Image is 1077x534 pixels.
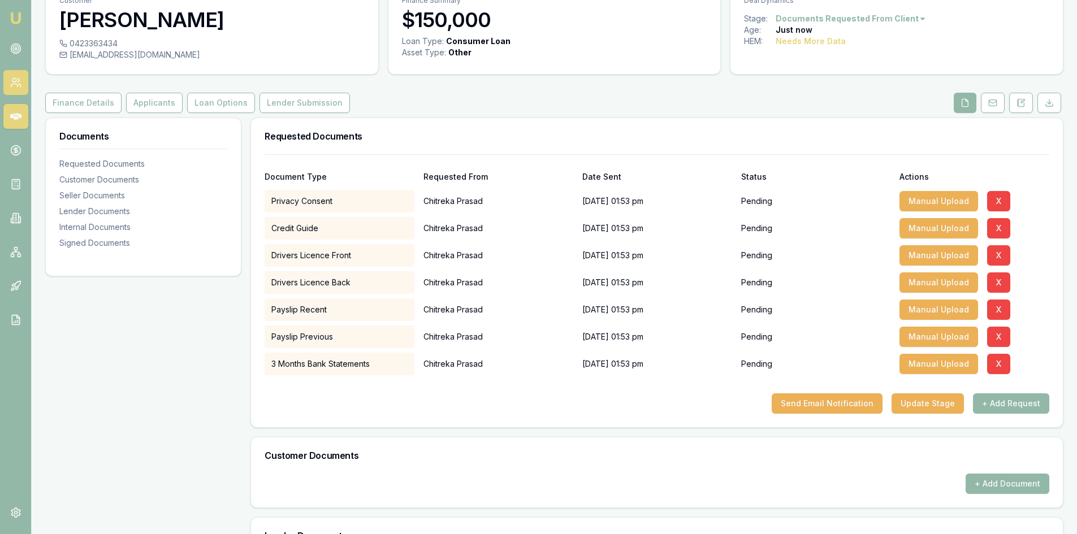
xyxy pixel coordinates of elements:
div: [EMAIL_ADDRESS][DOMAIN_NAME] [59,49,365,60]
div: Requested Documents [59,158,227,170]
button: + Add Document [966,474,1049,494]
p: Chitreka Prasad [423,353,573,375]
div: Stage: [744,13,776,24]
h3: $150,000 [402,8,707,31]
div: [DATE] 01:53 pm [582,353,732,375]
p: Pending [741,250,772,261]
div: 0423363434 [59,38,365,49]
div: Consumer Loan [446,36,511,47]
button: Manual Upload [899,218,978,238]
img: emu-icon-u.png [9,11,23,25]
button: X [987,299,1010,320]
a: Lender Submission [257,93,352,113]
div: Document Type [265,173,414,181]
button: + Add Request [973,393,1049,414]
div: Seller Documents [59,190,227,201]
button: X [987,272,1010,293]
a: Applicants [124,93,185,113]
div: Age: [744,24,776,36]
h3: Customer Documents [265,451,1049,460]
p: Pending [741,331,772,342]
div: Asset Type : [402,47,446,58]
div: 3 Months Bank Statements [265,353,414,375]
button: X [987,327,1010,347]
p: Pending [741,358,772,370]
a: Finance Details [45,93,124,113]
button: Loan Options [187,93,255,113]
div: Lender Documents [59,206,227,217]
button: Manual Upload [899,191,978,211]
p: Pending [741,304,772,315]
div: Payslip Previous [265,325,414,348]
p: Chitreka Prasad [423,217,573,240]
div: Drivers Licence Back [265,271,414,294]
div: Date Sent [582,173,732,181]
div: Actions [899,173,1049,181]
div: Signed Documents [59,237,227,249]
div: Payslip Recent [265,298,414,321]
div: Privacy Consent [265,190,414,212]
button: Applicants [126,93,183,113]
h3: Requested Documents [265,132,1049,141]
button: X [987,245,1010,266]
div: HEM: [744,36,776,47]
div: Just now [776,24,812,36]
div: Internal Documents [59,222,227,233]
div: [DATE] 01:53 pm [582,217,732,240]
div: [DATE] 01:53 pm [582,244,732,267]
div: [DATE] 01:53 pm [582,325,732,348]
div: Other [448,47,472,58]
div: Loan Type: [402,36,444,47]
button: X [987,354,1010,374]
button: Manual Upload [899,327,978,347]
div: Status [741,173,891,181]
button: X [987,191,1010,211]
h3: Documents [59,132,227,141]
button: Manual Upload [899,272,978,293]
p: Chitreka Prasad [423,244,573,267]
button: Manual Upload [899,354,978,374]
p: Chitreka Prasad [423,298,573,321]
div: Drivers Licence Front [265,244,414,267]
div: Requested From [423,173,573,181]
div: Customer Documents [59,174,227,185]
p: Pending [741,196,772,207]
p: Chitreka Prasad [423,271,573,294]
p: Pending [741,277,772,288]
button: Manual Upload [899,299,978,320]
button: Finance Details [45,93,122,113]
button: Lender Submission [259,93,350,113]
button: Send Email Notification [772,393,883,414]
div: [DATE] 01:53 pm [582,271,732,294]
div: [DATE] 01:53 pm [582,190,732,212]
button: Documents Requested From Client [776,13,927,24]
p: Chitreka Prasad [423,190,573,212]
button: Update Stage [892,393,964,414]
p: Pending [741,223,772,234]
p: Chitreka Prasad [423,325,573,348]
a: Loan Options [185,93,257,113]
button: Manual Upload [899,245,978,266]
div: Credit Guide [265,217,414,240]
div: [DATE] 01:53 pm [582,298,732,321]
h3: [PERSON_NAME] [59,8,365,31]
button: X [987,218,1010,238]
div: Needs More Data [776,36,846,47]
